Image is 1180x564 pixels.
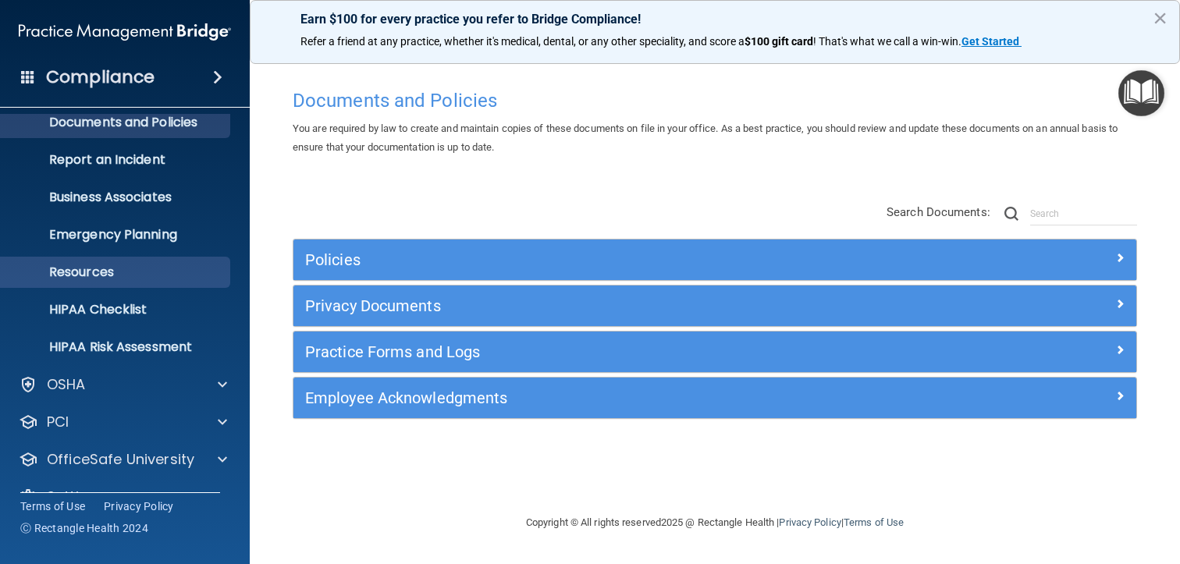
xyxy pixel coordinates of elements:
[10,190,223,205] p: Business Associates
[961,35,1022,48] a: Get Started
[305,293,1125,318] a: Privacy Documents
[430,498,1000,548] div: Copyright © All rights reserved 2025 @ Rectangle Health | |
[19,413,227,431] a: PCI
[305,343,914,360] h5: Practice Forms and Logs
[779,516,841,528] a: Privacy Policy
[19,450,227,469] a: OfficeSafe University
[293,122,1118,153] span: You are required by law to create and maintain copies of these documents on file in your office. ...
[305,297,914,314] h5: Privacy Documents
[19,16,231,48] img: PMB logo
[47,450,194,469] p: OfficeSafe University
[10,152,223,168] p: Report an Incident
[20,498,85,514] a: Terms of Use
[46,66,155,88] h4: Compliance
[10,115,223,130] p: Documents and Policies
[305,251,914,268] h5: Policies
[844,516,904,528] a: Terms of Use
[10,264,223,280] p: Resources
[10,302,223,317] p: HIPAA Checklist
[293,90,1137,111] h4: Documents and Policies
[47,375,86,394] p: OSHA
[305,385,1125,410] a: Employee Acknowledgments
[20,520,148,536] span: Ⓒ Rectangle Health 2024
[305,339,1125,364] a: Practice Forms and Logs
[19,375,227,394] a: OSHA
[1004,207,1018,221] img: ic-search.3b580494.png
[47,488,105,506] p: Settings
[305,389,914,406] h5: Employee Acknowledgments
[1030,202,1137,225] input: Search
[10,227,223,243] p: Emergency Planning
[10,339,223,355] p: HIPAA Risk Assessment
[300,35,745,48] span: Refer a friend at any practice, whether it's medical, dental, or any other speciality, and score a
[1153,5,1168,30] button: Close
[745,35,813,48] strong: $100 gift card
[19,488,227,506] a: Settings
[47,413,69,431] p: PCI
[887,205,990,219] span: Search Documents:
[300,12,1129,27] p: Earn $100 for every practice you refer to Bridge Compliance!
[813,35,961,48] span: ! That's what we call a win-win.
[104,498,174,514] a: Privacy Policy
[961,35,1019,48] strong: Get Started
[305,247,1125,272] a: Policies
[1118,70,1164,116] button: Open Resource Center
